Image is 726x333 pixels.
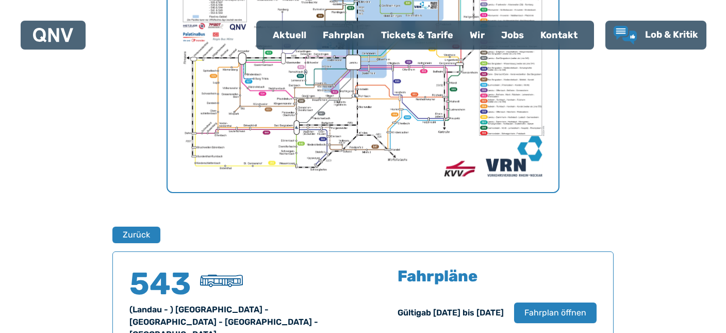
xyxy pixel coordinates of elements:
[315,22,373,49] a: Fahrplan
[373,22,461,49] a: Tickets & Tarife
[200,275,243,287] img: Überlandbus
[514,303,597,323] button: Fahrplan öffnen
[524,307,586,319] span: Fahrplan öffnen
[645,29,698,40] span: Lob & Kritik
[33,28,73,42] img: QNV Logo
[493,22,532,49] a: Jobs
[112,227,160,243] button: Zurück
[265,22,315,49] a: Aktuell
[398,268,477,284] h5: Fahrpläne
[398,307,504,319] div: Gültig ab [DATE] bis [DATE]
[33,25,73,45] a: QNV Logo
[129,268,191,299] h4: 543
[461,22,493,49] a: Wir
[532,22,586,49] a: Kontakt
[112,227,154,243] a: Zurück
[614,26,698,44] a: Lob & Kritik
